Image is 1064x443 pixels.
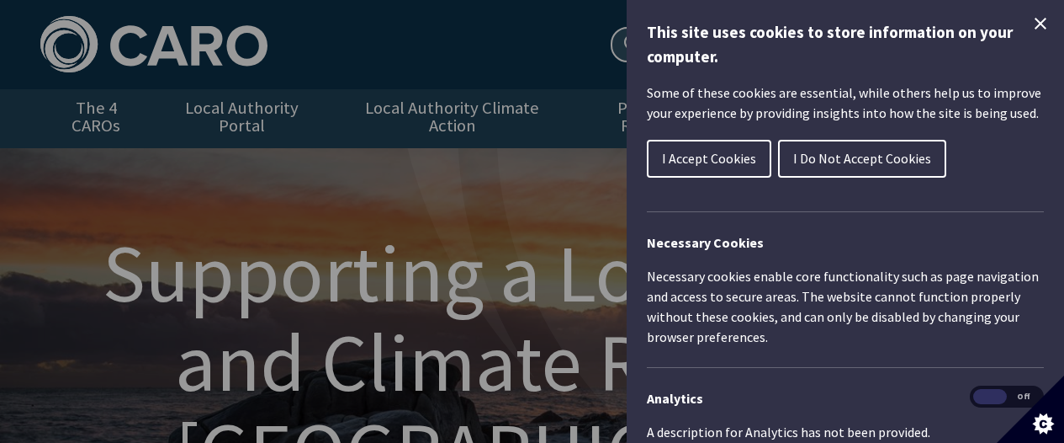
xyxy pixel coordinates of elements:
[997,376,1064,443] button: Set cookie preferences
[647,266,1044,347] p: Necessary cookies enable core functionality such as page navigation and access to secure areas. T...
[778,140,946,178] button: I Do Not Accept Cookies
[647,388,1044,408] h3: Analytics
[647,20,1044,69] h1: This site uses cookies to store information on your computer.
[973,389,1007,405] span: On
[647,83,1044,123] p: Some of these cookies are essential, while others help us to improve your experience by providing...
[662,150,756,167] span: I Accept Cookies
[647,232,1044,253] h2: Necessary Cookies
[647,140,771,178] button: I Accept Cookies
[647,422,1044,442] p: A description for Analytics has not been provided.
[1030,13,1051,34] button: Close Cookie Control
[793,150,931,167] span: I Do Not Accept Cookies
